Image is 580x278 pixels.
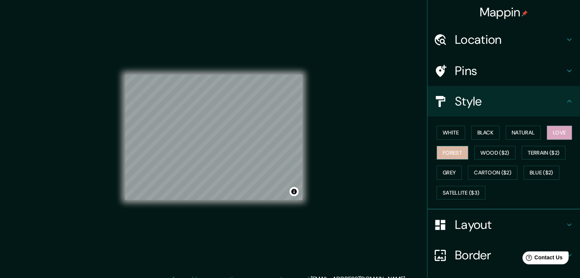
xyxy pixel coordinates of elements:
[427,56,580,86] div: Pins
[427,86,580,117] div: Style
[480,5,528,20] h4: Mappin
[125,75,302,200] canvas: Map
[455,63,565,78] h4: Pins
[522,10,528,16] img: pin-icon.png
[455,32,565,47] h4: Location
[427,209,580,240] div: Layout
[437,126,465,140] button: White
[427,240,580,270] div: Border
[468,166,517,180] button: Cartoon ($2)
[506,126,541,140] button: Natural
[437,186,485,200] button: Satellite ($3)
[455,217,565,232] h4: Layout
[427,24,580,55] div: Location
[547,126,572,140] button: Love
[524,166,559,180] button: Blue ($2)
[471,126,500,140] button: Black
[455,248,565,263] h4: Border
[522,146,566,160] button: Terrain ($2)
[437,166,462,180] button: Grey
[437,146,468,160] button: Forest
[474,146,516,160] button: Wood ($2)
[455,94,565,109] h4: Style
[512,248,572,270] iframe: Help widget launcher
[289,187,299,196] button: Toggle attribution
